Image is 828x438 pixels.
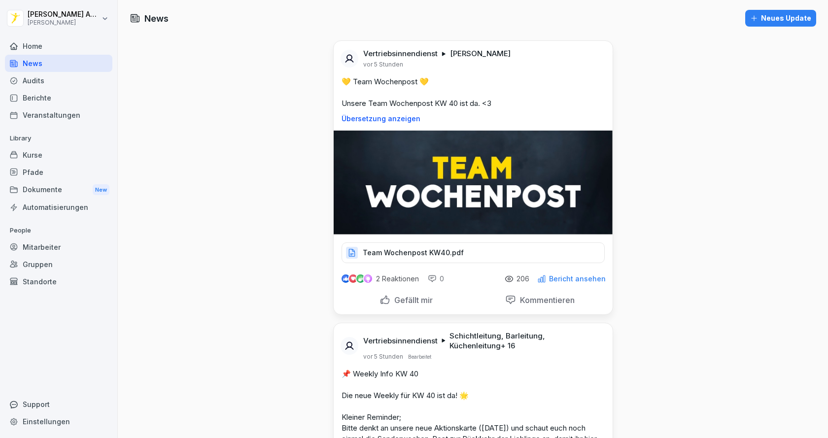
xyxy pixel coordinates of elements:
[5,181,112,199] div: Dokumente
[342,251,605,261] a: Team Wochenpost KW40.pdf
[376,275,419,283] p: 2 Reaktionen
[5,256,112,273] a: Gruppen
[342,115,605,123] p: Übersetzung anzeigen
[5,238,112,256] a: Mitarbeiter
[28,19,100,26] p: [PERSON_NAME]
[144,12,169,25] h1: News
[5,146,112,164] a: Kurse
[5,223,112,238] p: People
[28,10,100,19] p: [PERSON_NAME] Akova
[549,275,606,283] p: Bericht ansehen
[516,295,575,305] p: Kommentieren
[342,76,605,109] p: 💛 Team Wochenpost 💛 Unsere Team Wochenpost KW 40 ist da. <3
[5,199,112,216] a: Automatisierungen
[5,37,112,55] a: Home
[5,72,112,89] a: Audits
[363,49,438,59] p: Vertriebsinnendienst
[349,275,357,282] img: love
[745,10,816,27] button: Neues Update
[334,131,613,235] img: g34s0yh0j3vng4wml98129oi.png
[390,295,433,305] p: Gefällt mir
[428,274,444,284] div: 0
[5,413,112,430] a: Einstellungen
[363,248,464,258] p: Team Wochenpost KW40.pdf
[408,353,431,361] p: Bearbeitet
[342,275,349,283] img: like
[5,181,112,199] a: DokumenteNew
[517,275,529,283] p: 206
[364,274,372,283] img: inspiring
[5,131,112,146] p: Library
[363,336,438,346] p: Vertriebsinnendienst
[750,13,811,24] div: Neues Update
[450,49,511,59] p: [PERSON_NAME]
[356,274,365,283] img: celebrate
[363,353,403,361] p: vor 5 Stunden
[363,61,403,68] p: vor 5 Stunden
[5,164,112,181] a: Pfade
[5,106,112,124] a: Veranstaltungen
[449,331,601,351] p: Schichtleitung, Barleitung, Küchenleitung + 16
[5,89,112,106] a: Berichte
[93,184,109,196] div: New
[5,396,112,413] div: Support
[5,55,112,72] a: News
[5,273,112,290] a: Standorte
